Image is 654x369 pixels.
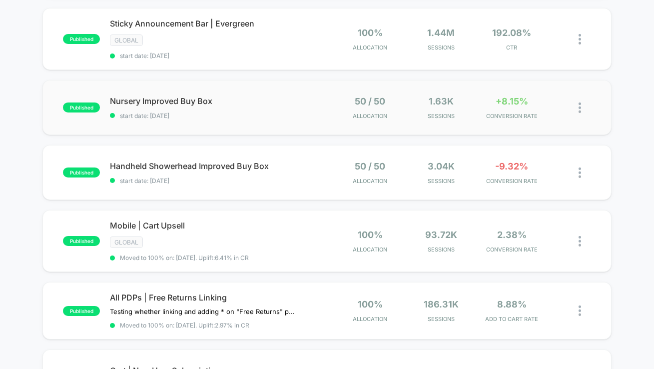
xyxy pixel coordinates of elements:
[110,161,327,171] span: Handheld Showerhead Improved Buy Box
[110,177,327,184] span: start date: [DATE]
[497,299,527,309] span: 8.88%
[110,52,327,59] span: start date: [DATE]
[579,305,581,316] img: close
[110,220,327,230] span: Mobile | Cart Upsell
[358,299,383,309] span: 100%
[63,306,100,316] span: published
[579,167,581,178] img: close
[408,44,474,51] span: Sessions
[63,102,100,112] span: published
[353,246,388,253] span: Allocation
[110,112,327,119] span: start date: [DATE]
[497,229,527,240] span: 2.38%
[579,102,581,113] img: close
[579,236,581,246] img: close
[353,44,388,51] span: Allocation
[110,96,327,106] span: Nursery Improved Buy Box
[579,34,581,44] img: close
[427,27,455,38] span: 1.44M
[492,27,531,38] span: 192.08%
[353,315,388,322] span: Allocation
[110,18,327,28] span: Sticky Announcement Bar | Evergreen
[428,161,455,171] span: 3.04k
[479,44,545,51] span: CTR
[496,96,528,106] span: +8.15%
[355,161,386,171] span: 50 / 50
[358,229,383,240] span: 100%
[408,112,474,119] span: Sessions
[110,236,143,248] span: GLOBAL
[110,292,327,302] span: All PDPs | Free Returns Linking
[120,321,249,329] span: Moved to 100% on: [DATE] . Uplift: 2.97% in CR
[358,27,383,38] span: 100%
[408,246,474,253] span: Sessions
[479,112,545,119] span: CONVERSION RATE
[424,299,459,309] span: 186.31k
[63,236,100,246] span: published
[429,96,454,106] span: 1.63k
[63,167,100,177] span: published
[408,315,474,322] span: Sessions
[425,229,457,240] span: 93.72k
[63,34,100,44] span: published
[479,177,545,184] span: CONVERSION RATE
[479,246,545,253] span: CONVERSION RATE
[495,161,528,171] span: -9.32%
[110,34,143,46] span: GLOBAL
[355,96,386,106] span: 50 / 50
[120,254,249,261] span: Moved to 100% on: [DATE] . Uplift: 6.41% in CR
[408,177,474,184] span: Sessions
[353,177,388,184] span: Allocation
[479,315,545,322] span: ADD TO CART RATE
[353,112,388,119] span: Allocation
[110,307,295,315] span: Testing whether linking and adding * on "Free Returns" plays a role in ATC Rate & CVR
